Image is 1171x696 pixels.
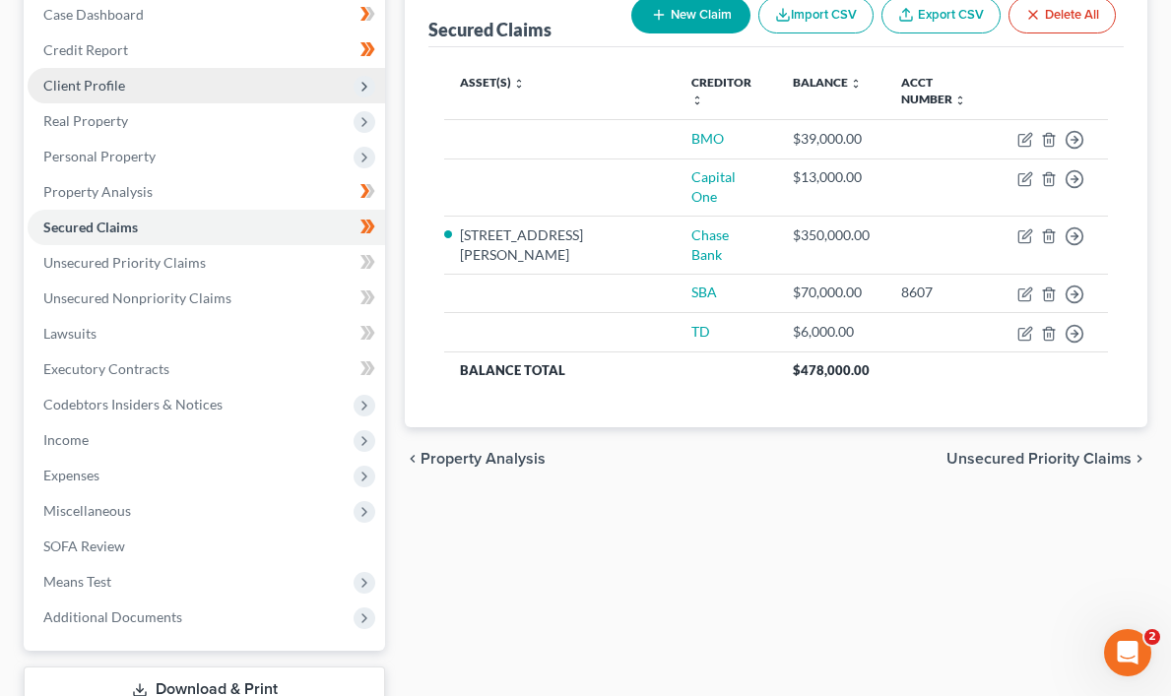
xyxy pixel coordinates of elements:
span: Income [43,431,89,448]
i: chevron_right [1132,451,1147,467]
a: TD [691,323,710,340]
i: chevron_left [405,451,421,467]
a: Balance unfold_more [793,75,862,90]
span: Miscellaneous [43,502,131,519]
span: Real Property [43,112,128,129]
a: Acct Number unfold_more [901,75,966,106]
span: Case Dashboard [43,6,144,23]
a: SOFA Review [28,529,385,564]
div: 8607 [901,283,986,302]
a: Executory Contracts [28,351,385,387]
div: $13,000.00 [793,167,870,187]
span: Property Analysis [43,183,153,200]
th: Balance Total [444,352,777,388]
span: 2 [1144,629,1160,645]
span: Client Profile [43,77,125,94]
span: $478,000.00 [793,362,870,378]
span: Unsecured Priority Claims [946,451,1132,467]
a: Credit Report [28,32,385,68]
button: Unsecured Priority Claims chevron_right [946,451,1147,467]
div: $39,000.00 [793,129,870,149]
a: Property Analysis [28,174,385,210]
a: Creditor unfold_more [691,75,751,106]
i: unfold_more [513,78,525,90]
a: Chase Bank [691,226,729,263]
span: Lawsuits [43,325,97,342]
span: Additional Documents [43,608,182,625]
div: $6,000.00 [793,322,870,342]
button: chevron_left Property Analysis [405,451,546,467]
li: [STREET_ADDRESS][PERSON_NAME] [460,225,660,265]
span: Personal Property [43,148,156,164]
span: Executory Contracts [43,360,169,377]
span: Secured Claims [43,219,138,235]
i: unfold_more [850,78,862,90]
a: Capital One [691,168,736,205]
i: unfold_more [954,95,966,106]
iframe: Intercom live chat [1104,629,1151,676]
span: Property Analysis [421,451,546,467]
div: $70,000.00 [793,283,870,302]
span: Means Test [43,573,111,590]
a: Unsecured Priority Claims [28,245,385,281]
a: Secured Claims [28,210,385,245]
span: Codebtors Insiders & Notices [43,396,223,412]
a: Asset(s) unfold_more [460,75,525,90]
a: Lawsuits [28,316,385,351]
div: $350,000.00 [793,225,870,245]
span: Unsecured Nonpriority Claims [43,289,231,306]
span: Credit Report [43,41,128,58]
span: Expenses [43,467,99,483]
span: SOFA Review [43,538,125,554]
div: Secured Claims [428,18,552,41]
a: SBA [691,284,717,300]
a: BMO [691,130,724,147]
i: unfold_more [691,95,703,106]
span: Unsecured Priority Claims [43,254,206,271]
a: Unsecured Nonpriority Claims [28,281,385,316]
